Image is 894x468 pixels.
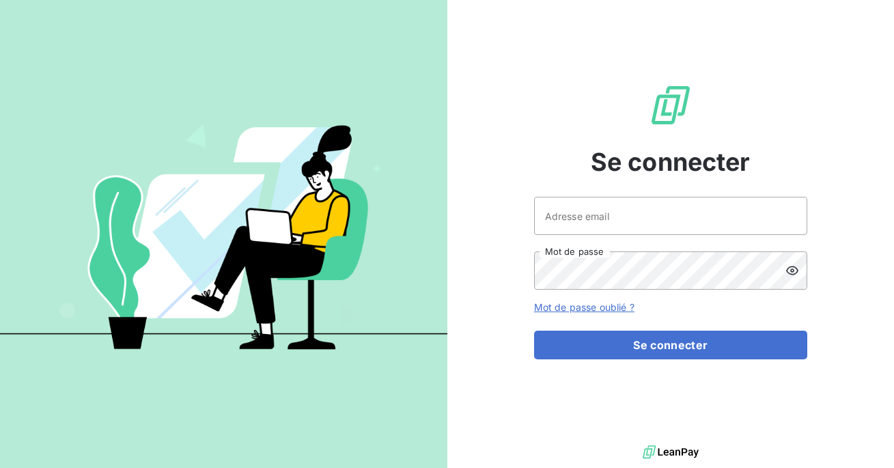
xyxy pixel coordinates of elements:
[534,301,634,313] a: Mot de passe oublié ?
[649,83,693,127] img: Logo LeanPay
[534,197,807,235] input: placeholder
[534,331,807,359] button: Se connecter
[643,442,699,463] img: logo
[591,143,751,180] span: Se connecter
